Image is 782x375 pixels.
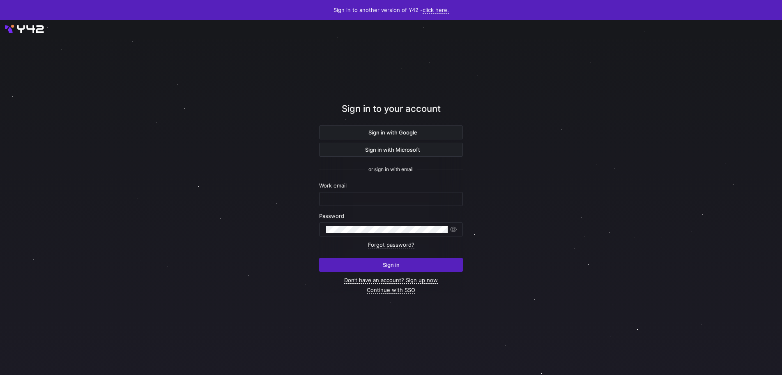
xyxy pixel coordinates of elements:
[423,7,449,14] a: click here.
[319,125,463,139] button: Sign in with Google
[319,182,347,189] span: Work email
[383,262,400,268] span: Sign in
[344,277,438,284] a: Don’t have an account? Sign up now
[365,129,417,136] span: Sign in with Google
[368,241,414,248] a: Forgot password?
[367,287,415,294] a: Continue with SSO
[319,213,344,219] span: Password
[319,143,463,157] button: Sign in with Microsoft
[319,102,463,125] div: Sign in to your account
[319,258,463,272] button: Sign in
[368,167,414,172] span: or sign in with email
[362,146,420,153] span: Sign in with Microsoft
